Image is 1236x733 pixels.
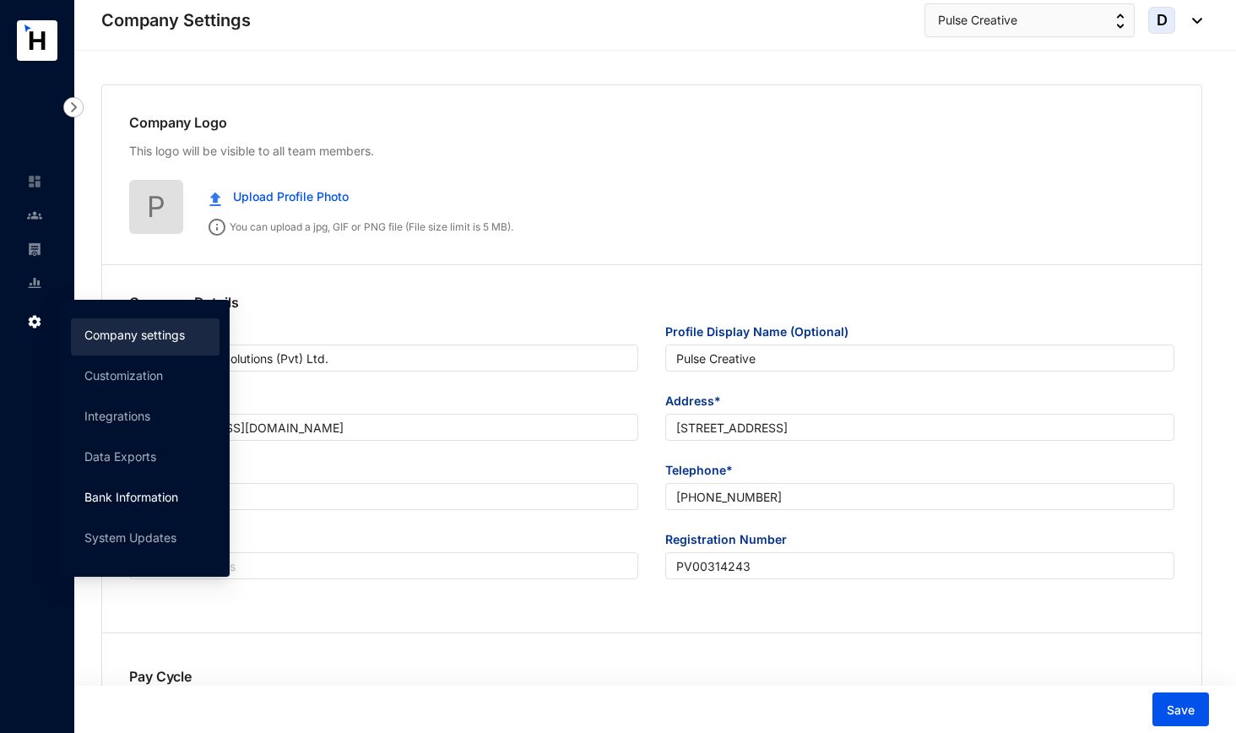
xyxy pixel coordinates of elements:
a: Customization [84,368,163,383]
p: This logo will be visible to all team members. [129,143,1174,160]
input: Profile Display Name (Optional) [665,345,1174,372]
p: Pay Cycle [129,666,236,687]
li: Reports [14,266,54,300]
a: Integrations [84,409,150,423]
input: Telephone* [665,483,1174,510]
li: Payroll [14,232,54,266]
label: Address* [665,392,733,410]
img: report-unselected.e6a6b4230fc7da01f883.svg [27,275,42,290]
button: Upload Profile Photo [197,180,361,214]
span: Save [1167,702,1195,719]
a: System Updates [84,530,176,545]
img: settings.f4f5bcbb8b4eaa341756.svg [27,314,42,329]
p: Company Settings [101,8,251,32]
img: info.ad751165ce926853d1d36026adaaebbf.svg [209,219,225,236]
span: D [1157,13,1168,28]
button: Save [1152,692,1209,726]
img: home-unselected.a29eae3204392db15eaf.svg [27,174,42,189]
img: nav-icon-right.af6afadce00d159da59955279c43614e.svg [63,97,84,117]
button: Pulse Creative [924,3,1135,37]
p: You can upload a jpg, GIF or PNG file (File size limit is 5 MB). [197,214,513,236]
input: Company Name* [129,345,638,372]
img: up-down-arrow.74152d26bf9780fbf563ca9c90304185.svg [1116,14,1125,29]
p: Company Details [129,292,1174,323]
label: Telephone* [665,461,745,480]
img: dropdown-black.8e83cc76930a90b1a4fdb6d089b7bf3a.svg [1184,18,1202,24]
a: Data Exports [84,449,156,464]
span: Pulse Creative [938,11,1017,30]
input: Branch Locations [129,552,638,579]
img: people-unselected.118708e94b43a90eceab.svg [27,208,42,223]
a: Company settings [84,328,185,342]
span: Branches [129,530,638,551]
li: Contacts [14,198,54,232]
span: Other Industry [139,484,628,509]
input: Registration Number [665,552,1174,579]
p: Company Logo [129,112,1174,133]
span: Upload Profile Photo [233,187,349,206]
span: P [147,184,165,229]
input: Address* [665,414,1174,441]
img: payroll-unselected.b590312f920e76f0c668.svg [27,242,42,257]
img: upload.c0f81fc875f389a06f631e1c6d8834da.svg [209,192,221,206]
a: Bank Information [84,490,178,504]
input: Email* [129,414,638,441]
li: Home [14,165,54,198]
label: Registration Number [665,530,799,549]
label: Profile Display Name (Optional) [665,323,860,341]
